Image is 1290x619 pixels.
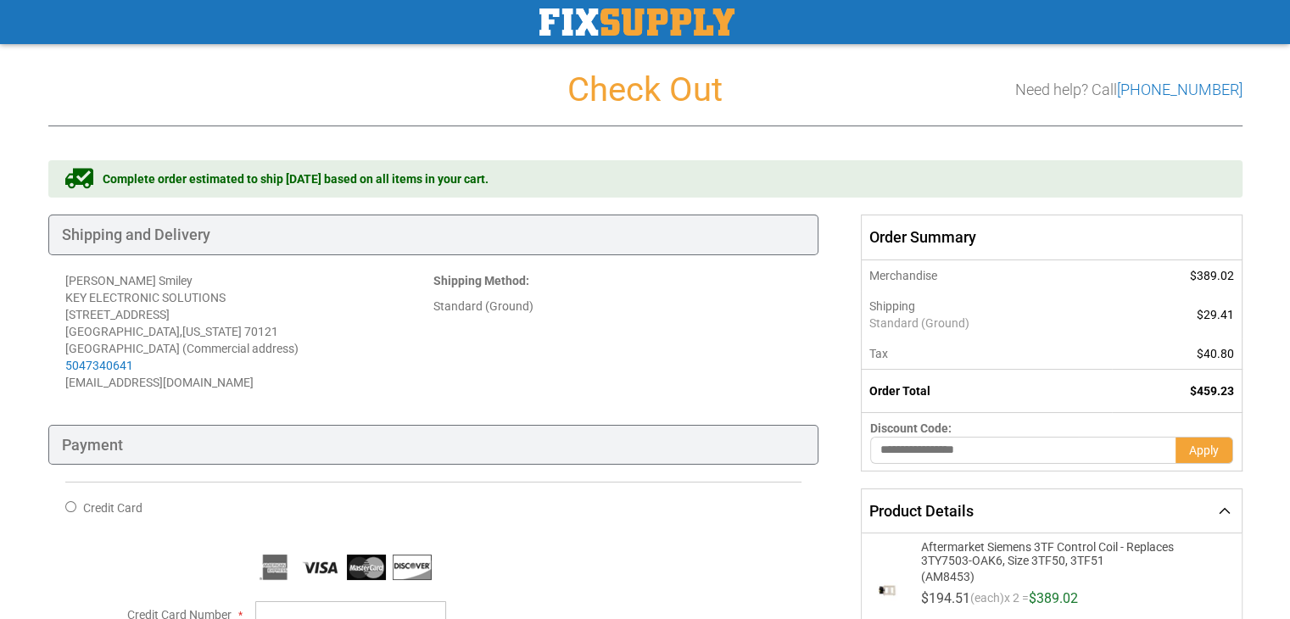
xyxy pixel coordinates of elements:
img: Aftermarket Siemens 3TF Control Coil - Replaces 3TY7503-OAK6, Size 3TF50, 3TF51 [870,573,904,607]
span: Standard (Ground) [869,315,1103,332]
a: store logo [539,8,734,36]
span: Complete order estimated to ship [DATE] based on all items in your cart. [103,170,489,187]
a: [PHONE_NUMBER] [1117,81,1243,98]
img: Fix Industrial Supply [539,8,734,36]
img: American Express [255,555,294,580]
span: $389.02 [1190,269,1234,282]
th: Tax [862,338,1112,370]
button: Apply [1176,437,1233,464]
span: Shipping Method [433,274,526,287]
address: [PERSON_NAME] Smiley KEY ELECTRONIC SOLUTIONS [STREET_ADDRESS] [GEOGRAPHIC_DATA] , 70121 [GEOGRAP... [65,272,433,391]
a: 5047340641 [65,359,133,372]
strong: Order Total [869,384,930,398]
span: $194.51 [921,590,970,606]
span: $40.80 [1197,347,1234,360]
div: Shipping and Delivery [48,215,819,255]
span: [EMAIL_ADDRESS][DOMAIN_NAME] [65,376,254,389]
h3: Need help? Call [1015,81,1243,98]
span: Order Summary [861,215,1242,260]
img: MasterCard [347,555,386,580]
span: (each) [970,592,1004,612]
span: Shipping [869,299,915,313]
span: x 2 = [1004,592,1029,612]
span: [US_STATE] [182,325,242,338]
th: Merchandise [862,260,1112,291]
div: Standard (Ground) [433,298,801,315]
span: (AM8453) [921,567,1206,583]
span: $389.02 [1029,590,1078,606]
span: $29.41 [1197,308,1234,321]
strong: : [433,274,529,287]
span: Apply [1189,443,1219,457]
span: Product Details [869,502,974,520]
h1: Check Out [48,71,1243,109]
img: Discover [393,555,432,580]
span: Credit Card [83,501,142,515]
span: $459.23 [1190,384,1234,398]
span: Discount Code: [870,421,952,435]
img: Visa [301,555,340,580]
span: Aftermarket Siemens 3TF Control Coil - Replaces 3TY7503-OAK6, Size 3TF50, 3TF51 [921,540,1206,567]
div: Payment [48,425,819,466]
